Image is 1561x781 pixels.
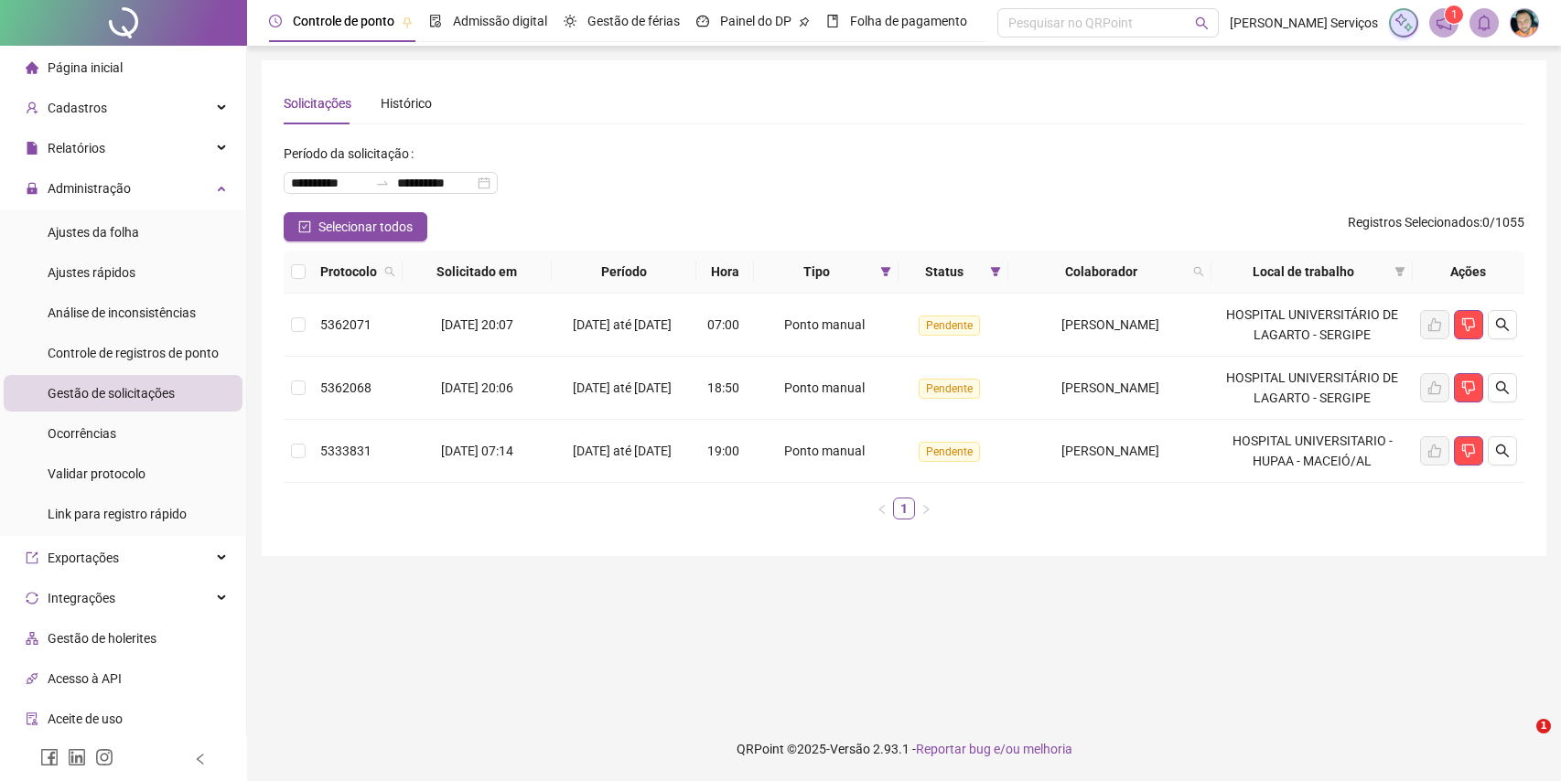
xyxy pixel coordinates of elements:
span: pushpin [799,16,810,27]
span: Versão [830,742,870,756]
div: Solicitações [284,93,351,113]
span: search [1495,380,1510,395]
span: dislike [1461,380,1476,395]
span: filter [1394,266,1405,277]
span: filter [877,258,895,285]
th: Hora [696,251,754,294]
span: apartment [26,632,38,645]
span: lock [26,182,38,195]
span: Local de trabalho [1219,262,1387,282]
span: Gestão de férias [587,14,680,28]
button: Selecionar todos [284,212,427,241]
span: Gestão de solicitações [48,386,175,401]
span: search [384,266,395,277]
span: Link para registro rápido [48,507,187,521]
span: 1 [1451,8,1458,21]
span: clock-circle [269,15,282,27]
span: pushpin [402,16,413,27]
span: [DATE] até [DATE] [573,380,672,395]
span: filter [1391,258,1409,285]
span: Administração [48,181,131,196]
sup: 1 [1445,5,1463,24]
span: filter [880,266,891,277]
span: Admissão digital [453,14,547,28]
span: search [1495,317,1510,332]
span: user-add [26,102,38,114]
span: filter [986,258,1005,285]
span: 5362071 [320,317,371,332]
td: HOSPITAL UNIVERSITÁRIO DE LAGARTO - SERGIPE [1211,294,1413,357]
span: Ponto manual [784,380,865,395]
span: Pendente [919,379,980,399]
span: [DATE] até [DATE] [573,317,672,332]
span: search [1193,266,1204,277]
span: facebook [40,748,59,766]
span: [PERSON_NAME] Serviços [1230,13,1378,33]
span: left [877,504,888,515]
span: 18:50 [707,380,739,395]
span: book [826,15,839,27]
li: Página anterior [871,497,893,519]
span: [DATE] 07:14 [441,444,513,458]
span: Exportações [48,551,119,565]
span: right [920,504,931,515]
span: api [26,672,38,685]
span: Ajustes rápidos [48,265,135,280]
div: Histórico [381,93,432,113]
span: Colaborador [1016,262,1186,282]
td: HOSPITAL UNIVERSITARIO - HUPAA - MACEIÓ/AL [1211,420,1413,483]
span: Relatórios [48,141,105,155]
span: dislike [1461,317,1476,332]
span: Ponto manual [784,444,865,458]
span: [DATE] 20:07 [441,317,513,332]
span: home [26,61,38,74]
th: Solicitado em [403,251,552,294]
span: Reportar bug e/ou melhoria [916,742,1072,756]
span: 1 [1536,719,1551,733]
span: search [1495,444,1510,458]
span: Ajustes da folha [48,225,139,240]
span: [PERSON_NAME] [1061,317,1159,332]
div: Ações [1420,262,1517,282]
span: Registros Selecionados [1348,215,1480,230]
span: Gestão de holerites [48,631,156,646]
span: search [381,258,399,285]
span: Controle de ponto [293,14,394,28]
iframe: Intercom live chat [1499,719,1543,763]
span: dislike [1461,444,1476,458]
span: 07:00 [707,317,739,332]
span: Análise de inconsistências [48,305,196,320]
th: Período [552,251,696,294]
span: search [1190,258,1208,285]
span: Pendente [919,442,980,462]
span: left [194,753,207,765]
span: : 0 / 1055 [1348,212,1524,241]
span: check-square [298,220,311,233]
li: Próxima página [915,497,937,519]
span: 19:00 [707,444,739,458]
span: Ocorrências [48,426,116,441]
span: swap-right [375,176,390,190]
span: [DATE] 20:06 [441,380,513,395]
span: notification [1436,15,1452,31]
span: 5362068 [320,380,371,395]
li: 1 [893,497,915,519]
footer: QRPoint © 2025 - 2.93.1 - [247,717,1561,781]
span: search [1195,16,1209,30]
span: Página inicial [48,60,123,75]
span: [DATE] até [DATE] [573,444,672,458]
span: 5333831 [320,444,371,458]
span: Integrações [48,591,115,605]
span: Controle de registros de ponto [48,346,219,360]
span: sun [564,15,576,27]
span: Tipo [761,262,873,282]
span: Painel do DP [720,14,791,28]
img: 16970 [1511,9,1538,37]
span: Acesso à API [48,671,122,686]
span: linkedin [68,748,86,766]
span: instagram [95,748,113,766]
span: Ponto manual [784,317,865,332]
td: HOSPITAL UNIVERSITÁRIO DE LAGARTO - SERGIPE [1211,357,1413,420]
span: sync [26,592,38,604]
label: Período da solicitação [284,139,421,168]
